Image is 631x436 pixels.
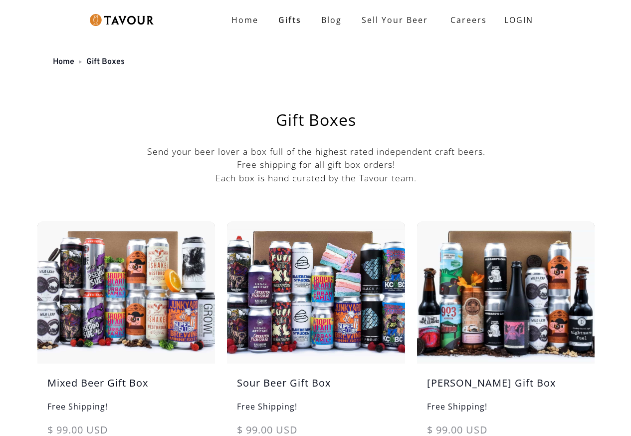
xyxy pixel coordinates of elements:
[438,6,494,34] a: Careers
[221,10,268,30] a: Home
[37,145,595,184] p: Send your beer lover a box full of the highest rated independent craft beers. Free shipping for a...
[494,10,543,30] a: LOGIN
[37,376,215,401] h5: Mixed Beer Gift Box
[86,57,125,67] a: Gift Boxes
[311,10,352,30] a: Blog
[53,57,74,67] a: Home
[227,376,405,401] h5: Sour Beer Gift Box
[450,10,487,30] strong: Careers
[268,10,311,30] a: Gifts
[231,14,258,25] strong: Home
[62,112,570,128] h1: Gift Boxes
[417,376,595,401] h5: [PERSON_NAME] Gift Box
[37,401,215,423] h6: Free Shipping!
[227,401,405,423] h6: Free Shipping!
[417,401,595,423] h6: Free Shipping!
[352,10,438,30] a: Sell Your Beer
